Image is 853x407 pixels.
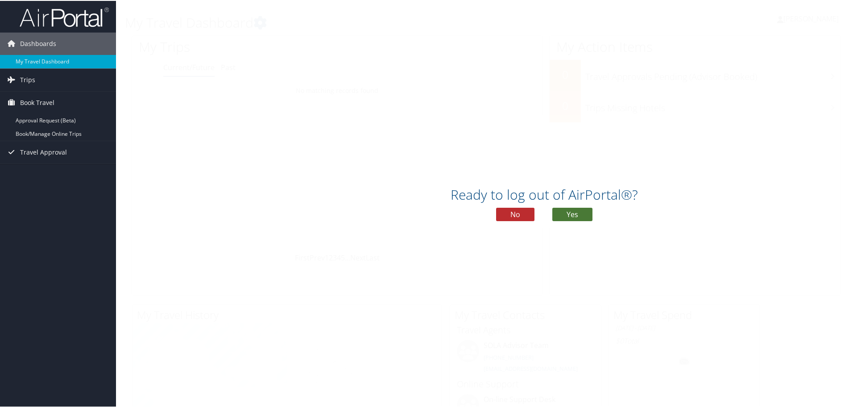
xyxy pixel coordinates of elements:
[20,91,54,113] span: Book Travel
[20,6,109,27] img: airportal-logo.png
[496,207,534,220] button: No
[20,68,35,90] span: Trips
[552,207,592,220] button: Yes
[20,140,67,163] span: Travel Approval
[20,32,56,54] span: Dashboards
